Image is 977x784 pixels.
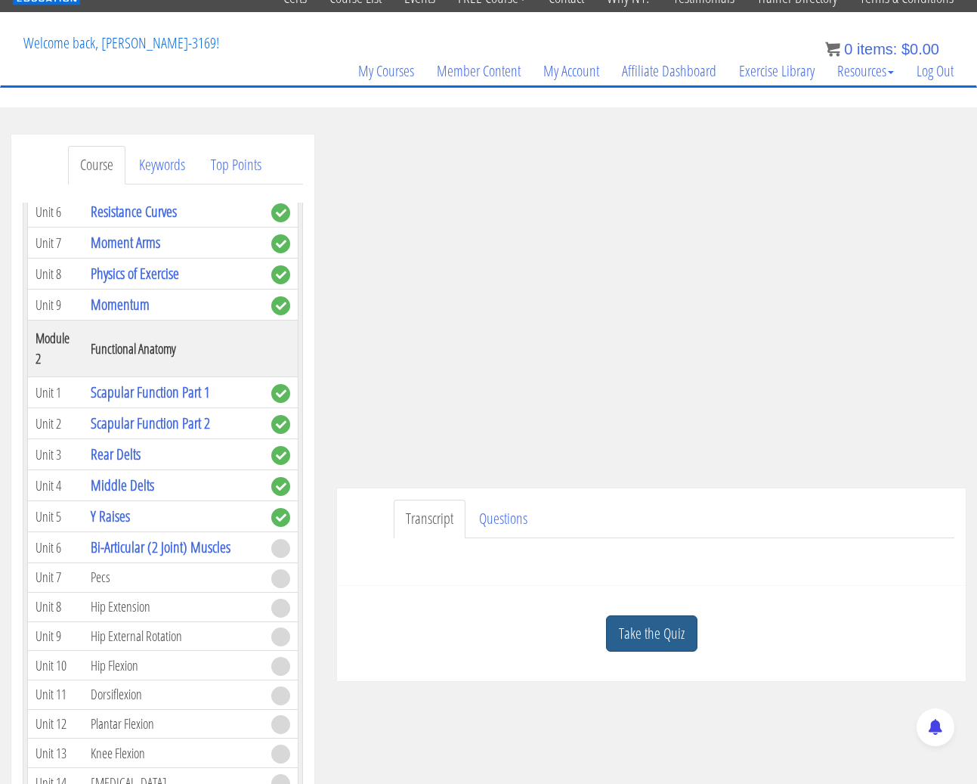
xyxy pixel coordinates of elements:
[91,382,210,402] a: Scapular Function Part 1
[83,680,264,710] td: Dorsiflexion
[611,35,728,107] a: Affiliate Dashboard
[28,228,84,259] td: Unit 7
[83,739,264,768] td: Knee Flexion
[425,35,532,107] a: Member Content
[728,35,826,107] a: Exercise Library
[83,651,264,680] td: Hip Flexion
[28,377,84,408] td: Unit 1
[857,41,897,57] span: items:
[28,290,84,321] td: Unit 9
[28,651,84,680] td: Unit 10
[83,709,264,739] td: Plantar Flexion
[83,563,264,593] td: Pecs
[271,296,290,315] span: complete
[28,197,84,228] td: Unit 6
[271,446,290,465] span: complete
[271,384,290,403] span: complete
[28,739,84,768] td: Unit 13
[28,501,84,532] td: Unit 5
[83,592,264,621] td: Hip Extension
[271,234,290,253] span: complete
[91,413,210,433] a: Scapular Function Part 2
[91,506,130,526] a: Y Raises
[271,265,290,284] span: complete
[28,621,84,651] td: Unit 9
[28,439,84,470] td: Unit 3
[91,263,179,284] a: Physics of Exercise
[825,42,840,57] img: icon11.png
[271,415,290,434] span: complete
[532,35,611,107] a: My Account
[28,680,84,710] td: Unit 11
[28,259,84,290] td: Unit 8
[91,201,177,222] a: Resistance Curves
[12,13,230,73] p: Welcome back, [PERSON_NAME]-3169!
[91,475,154,495] a: Middle Delts
[68,146,125,184] a: Course
[905,35,965,107] a: Log Out
[901,41,939,57] bdi: 0.00
[606,615,697,652] a: Take the Quiz
[467,500,540,538] a: Questions
[28,592,84,621] td: Unit 8
[271,203,290,222] span: complete
[826,35,905,107] a: Resources
[83,321,264,377] th: Functional Anatomy
[844,41,852,57] span: 0
[347,35,425,107] a: My Courses
[91,444,141,464] a: Rear Delts
[28,709,84,739] td: Unit 12
[83,621,264,651] td: Hip External Rotation
[271,508,290,527] span: complete
[28,470,84,501] td: Unit 4
[28,321,84,377] th: Module 2
[199,146,274,184] a: Top Points
[127,146,197,184] a: Keywords
[394,500,465,538] a: Transcript
[91,232,160,253] a: Moment Arms
[825,41,939,57] a: 0 items: $0.00
[91,537,230,557] a: Bi-Articular (2 Joint) Muscles
[28,532,84,563] td: Unit 6
[28,408,84,439] td: Unit 2
[91,294,150,315] a: Momentum
[901,41,910,57] span: $
[271,477,290,496] span: complete
[28,563,84,593] td: Unit 7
